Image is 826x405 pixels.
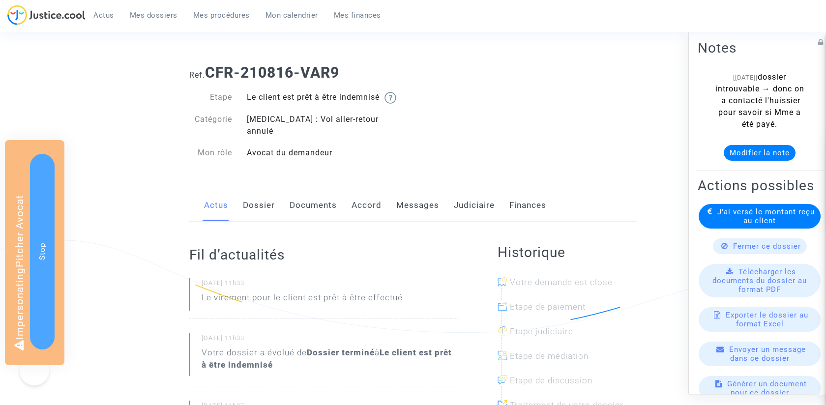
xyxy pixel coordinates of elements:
div: [MEDICAL_DATA] : Vol aller-retour annulé [239,114,413,137]
a: Mon calendrier [258,8,326,23]
span: Mes dossiers [130,11,177,20]
h2: Notes [698,39,822,57]
div: Impersonating [5,140,64,365]
div: Votre dossier a évolué de à [202,347,458,371]
iframe: Help Scout Beacon - Open [20,356,49,385]
div: Le client est prêt à être indemnisé [239,91,413,104]
a: Actus [86,8,122,23]
span: Exporter le dossier au format Excel [726,311,808,328]
b: CFR-210816-VAR9 [205,64,339,81]
span: Votre demande est close [510,277,613,287]
span: Mes procédures [193,11,250,20]
span: dossier introuvable → donc on a contacté l'huissier pour savoir si Mme a été payé. [715,72,804,129]
p: Le virement pour le client est prêt à être effectué [202,291,403,309]
div: Etape [182,91,240,104]
h2: Actions possibles [698,177,822,194]
span: J'ai versé le montant reçu au client [717,207,815,225]
button: Stop [30,154,55,349]
b: Dossier terminé [307,347,375,357]
img: help.svg [384,92,396,104]
span: Ref. [189,70,205,80]
div: Avocat du demandeur [239,147,413,159]
span: Générer un document pour ce dossier [727,379,807,397]
a: Dossier [243,189,275,222]
h2: Fil d’actualités [189,246,458,263]
span: Envoyer un message dans ce dossier [729,345,806,363]
a: Documents [290,189,337,222]
span: Fermer ce dossier [733,242,801,251]
span: Mon calendrier [265,11,318,20]
small: [DATE] 11h33 [202,334,458,347]
small: [DATE] 11h33 [202,279,458,291]
button: Modifier la note [724,145,796,161]
a: Judiciaire [454,189,495,222]
span: Mes finances [334,11,381,20]
a: Mes procédures [185,8,258,23]
a: Mes dossiers [122,8,185,23]
h2: Historique [498,244,637,261]
div: Mon rôle [182,147,240,159]
span: Télécharger les documents du dossier au format PDF [712,267,807,294]
a: Finances [509,189,546,222]
span: Stop [38,243,47,260]
span: Actus [93,11,114,20]
a: Messages [396,189,439,222]
a: Mes finances [326,8,389,23]
span: [[DATE]] [733,74,758,81]
a: Accord [352,189,382,222]
div: Catégorie [182,114,240,137]
a: Actus [204,189,228,222]
img: jc-logo.svg [7,5,86,25]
